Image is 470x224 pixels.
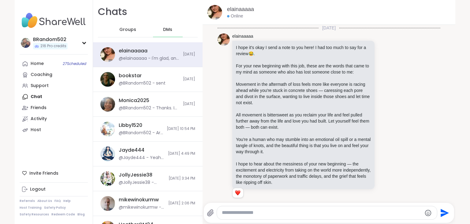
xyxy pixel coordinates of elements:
[319,25,339,31] span: [DATE]
[100,47,115,62] img: https://sharewell-space-live.sfo3.digitaloceanspaces.com/user-generated/b06f800e-e85b-4edd-a3a5-6...
[207,5,222,20] img: https://sharewell-space-live.sfo3.digitaloceanspaces.com/user-generated/b06f800e-e85b-4edd-a3a5-6...
[37,199,52,203] a: About Us
[100,97,115,112] img: https://sharewell-space-live.sfo3.digitaloceanspaces.com/user-generated/41d32855-0ec4-4264-b983-4...
[21,38,31,48] img: BRandom502
[183,77,195,82] span: [DATE]
[218,33,230,46] img: https://sharewell-space-live.sfo3.digitaloceanspaces.com/user-generated/b06f800e-e85b-4edd-a3a5-6...
[119,72,142,79] div: bookstar
[119,97,149,104] div: Monica2025
[236,44,371,57] p: I hope it's okay I send a note to you here! I had too much to say for a review .
[20,113,88,124] a: Activity
[232,33,253,40] a: elainaaaaa
[233,188,243,198] div: Reaction list
[20,184,88,195] a: Logout
[227,13,243,19] div: Online
[31,116,47,122] div: Activity
[100,122,115,136] img: https://sharewell-space-live.sfo3.digitaloceanspaces.com/user-generated/22027137-b181-4a8c-aa67-6...
[163,27,172,33] span: DMs
[236,136,371,155] p: You're a human who may stumble into an emotional oil spill or a mental tangle of knots, and the b...
[20,80,88,91] a: Support
[119,27,136,33] span: Groups
[248,51,254,56] span: 😂
[234,191,241,196] button: Reactions: love
[20,124,88,135] a: Host
[119,122,142,129] div: Libby1520
[236,63,371,75] p: For your new beginning with this job, these are the words that came to my mind as someone who als...
[168,201,195,206] span: [DATE] 2:06 PM
[30,186,46,192] div: Logout
[20,69,88,80] a: Coaching
[119,80,166,86] div: @BRandom502 - sent
[54,199,61,203] a: FAQ
[63,199,71,203] a: Help
[119,155,164,161] div: @Jayde444 - Yeah it’s emotionally heavy, had trouble sleeping. I appreciate the check in, sorry y...
[424,209,432,217] button: Emoji picker
[20,58,88,69] a: Home27Scheduled
[222,210,422,216] textarea: Type your message
[119,172,152,178] div: JollyJessie38
[119,47,147,54] div: elainaaaaa
[227,6,254,13] a: elainaaaaa
[236,161,371,185] p: I hope to hear about the messiness of your new beginning — the excitement and electricity from ta...
[183,52,195,57] span: [DATE]
[168,151,195,156] span: [DATE] 4:49 PM
[31,61,44,67] div: Home
[44,206,66,210] a: Safety Policy
[100,146,115,161] img: https://sharewell-space-live.sfo3.digitaloceanspaces.com/user-generated/fd112b90-4d33-4654-881a-d...
[167,126,195,131] span: [DATE] 10:54 PM
[250,199,260,204] span: Edited
[31,83,49,89] div: Support
[31,72,52,78] div: Coaching
[31,127,41,133] div: Host
[232,199,246,204] span: 6:51 PM
[31,105,47,111] div: Friends
[100,196,115,211] img: https://sharewell-space-live.sfo3.digitaloceanspaces.com/user-generated/8b243024-4fe3-40b8-bb00-1...
[119,55,179,62] div: @elainaaaaa - I'm glad, and I hate that for you at the same time haha. I feel it is very challeng...
[20,199,35,203] a: Referrals
[20,168,88,179] div: Invite Friends
[236,112,371,130] p: All movement is bittersweet as you reclaim your life and feel pulled further away from the life a...
[183,101,195,107] span: [DATE]
[119,180,165,186] div: @JollyJessie38 - room is open
[100,171,115,186] img: https://sharewell-space-live.sfo3.digitaloceanspaces.com/user-generated/3602621c-eaa5-4082-863a-9...
[20,10,88,31] img: ShareWell Nav Logo
[169,176,195,181] span: [DATE] 3:34 PM
[247,199,248,204] span: •
[119,105,179,111] div: @BRandom502 - Thanks. I hope so.
[119,204,165,211] div: @mikewinokurmw - Yet again wasn't able to get back in while you were talking to me very embarrass...
[437,206,451,220] button: Send
[236,81,371,106] p: Movement in the aftermath of loss feels more like everyone is racing ahead while you're stuck in ...
[51,212,75,217] a: Redeem Code
[20,206,42,210] a: Host Training
[119,130,163,136] div: @BRandom502 - Are you ok?
[33,36,68,43] div: BRandom502
[77,212,85,217] a: Blog
[119,196,159,203] div: mikewinokurmw
[63,61,86,66] span: 27 Scheduled
[20,212,49,217] a: Safety Resources
[100,72,115,87] img: https://sharewell-space-live.sfo3.digitaloceanspaces.com/user-generated/535310fa-e9f2-4698-8a7d-4...
[20,102,88,113] a: Friends
[98,5,127,19] h1: Chats
[40,44,66,49] span: 216 Pro credits
[119,147,144,154] div: Jayde444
